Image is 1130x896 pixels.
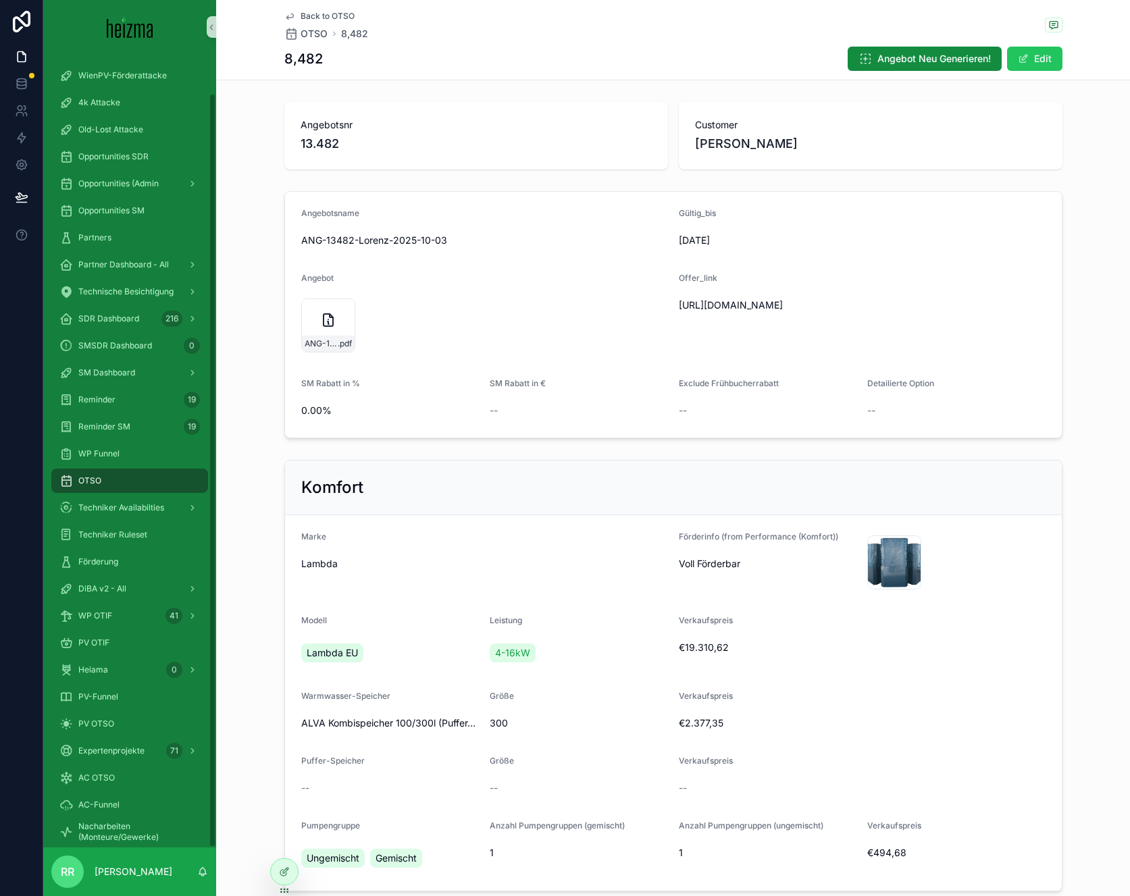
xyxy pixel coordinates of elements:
[51,334,208,358] a: SMSDR Dashboard0
[679,781,687,795] span: --
[51,739,208,763] a: Expertenprojekte71
[338,338,352,349] span: .pdf
[43,54,216,847] div: scrollable content
[78,448,120,459] span: WP Funnel
[78,97,120,108] span: 4k Attacke
[301,134,652,153] span: 13.482
[78,583,126,594] span: DiBA v2 - All
[307,646,358,660] span: Lambda EU
[490,716,668,730] span: 300
[495,646,530,660] span: 4-16kW
[867,378,934,388] span: Detailierte Option
[78,664,108,675] span: Heiama
[284,49,323,68] h1: 8,482
[78,610,112,621] span: WP OTIF
[78,745,145,756] span: Expertenprojekte
[679,531,838,542] span: Förderinfo (from Performance (Komfort))
[78,475,101,486] span: OTSO
[51,685,208,709] a: PV-Funnel
[679,234,857,247] span: [DATE]
[679,273,717,283] span: Offer_link
[301,477,363,498] h2: Komfort
[51,361,208,385] a: SM Dashboard
[78,151,149,162] span: Opportunities SDR
[78,821,195,843] span: Nacharbeiten (Monteure/Gewerke)
[867,404,875,417] span: --
[490,781,498,795] span: --
[78,178,159,189] span: Opportunities (Admin
[301,11,355,22] span: Back to OTSO
[490,404,498,417] span: --
[490,820,625,831] span: Anzahl Pumpengruppen (gemischt)
[78,691,118,702] span: PV-Funnel
[284,27,328,41] a: OTSO
[78,259,169,270] span: Partner Dashboard - All
[161,311,182,327] div: 216
[51,199,208,223] a: Opportunities SM
[78,394,115,405] span: Reminder
[341,27,368,41] a: 8,482
[490,615,522,625] span: Leistung
[1007,47,1062,71] button: Edit
[107,16,153,38] img: App logo
[679,846,857,860] span: 1
[301,691,390,701] span: Warmwasser-Speicher
[78,205,145,216] span: Opportunities SM
[78,556,118,567] span: Förderung
[78,232,111,243] span: Partners
[51,523,208,547] a: Techniker Ruleset
[679,716,1046,730] span: €2.377,35
[301,756,365,766] span: Puffer-Speicher
[867,820,921,831] span: Verkaufspreis
[51,415,208,439] a: Reminder SM19
[490,846,668,860] span: 1
[51,604,208,628] a: WP OTIF41
[301,273,334,283] span: Angebot
[51,226,208,250] a: Partners
[51,442,208,466] a: WP Funnel
[301,378,360,388] span: SM Rabatt in %
[284,11,355,22] a: Back to OTSO
[490,378,546,388] span: SM Rabatt in €
[51,550,208,574] a: Förderung
[376,851,417,865] span: Gemischt
[301,531,326,542] span: Marke
[301,716,480,730] span: ALVA Kombispeicher 100/300l (Puffer- & Warmwasserspeicher)
[301,234,668,247] span: ANG-13482-Lorenz-2025-10-03
[695,118,1046,132] span: Customer
[51,388,208,412] a: Reminder19
[679,691,733,701] span: Verkaufspreis
[301,208,359,218] span: Angebotsname
[679,378,779,388] span: Exclude Frühbucherrabatt
[78,718,114,729] span: PV OTSO
[51,144,208,169] a: Opportunities SDR
[166,662,182,678] div: 0
[51,307,208,331] a: SDR Dashboard216
[848,47,1002,71] button: Angebot Neu Generieren!
[78,124,143,135] span: Old-Lost Attacke
[679,641,1046,654] span: €19.310,62
[490,691,514,701] span: Größe
[78,421,130,432] span: Reminder SM
[184,392,200,408] div: 19
[78,529,147,540] span: Techniker Ruleset
[679,557,857,571] span: Voll Förderbar
[184,338,200,354] div: 0
[78,772,115,783] span: AC OTSO
[490,756,514,766] span: Größe
[679,298,920,312] span: [URL][DOMAIN_NAME]
[695,134,798,153] span: [PERSON_NAME]
[301,27,328,41] span: OTSO
[301,404,480,417] span: 0.00%
[51,280,208,304] a: Technische Besichtigung
[51,172,208,196] a: Opportunities (Admin
[51,712,208,736] a: PV OTSO
[78,637,109,648] span: PV OTIF
[51,658,208,682] a: Heiama0
[51,820,208,844] a: Nacharbeiten (Monteure/Gewerke)
[301,118,652,132] span: Angebotsnr
[301,557,338,571] span: Lambda
[78,70,167,81] span: WienPV-Förderattacke
[301,781,309,795] span: --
